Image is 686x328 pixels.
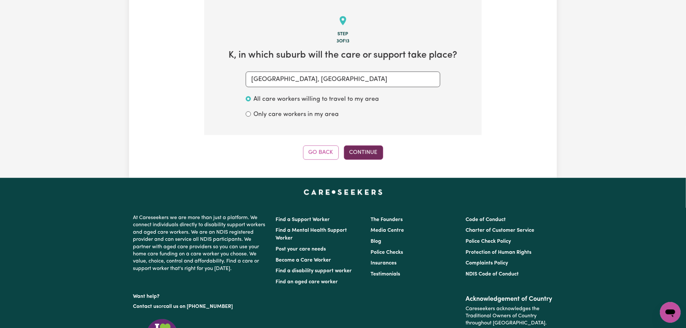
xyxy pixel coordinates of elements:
[215,50,471,61] h2: K , in which suburb will the care or support take place?
[276,228,347,241] a: Find a Mental Health Support Worker
[215,31,471,38] div: Step
[133,212,268,275] p: At Careseekers we are more than just a platform. We connect individuals directly to disability su...
[303,146,339,160] button: Go Back
[371,228,404,233] a: Media Centre
[466,217,506,222] a: Code of Conduct
[276,258,331,263] a: Become a Care Worker
[660,302,681,323] iframe: Button to launch messaging window
[466,295,553,303] h2: Acknowledgement of Country
[276,217,330,222] a: Find a Support Worker
[133,304,159,309] a: Contact us
[276,247,326,252] a: Post your care needs
[246,72,440,87] input: Enter a suburb or postcode
[371,250,403,255] a: Police Checks
[466,272,519,277] a: NDIS Code of Conduct
[344,146,383,160] button: Continue
[371,272,400,277] a: Testimonials
[215,38,471,45] div: 3 of 13
[254,95,379,104] label: All care workers willing to travel to my area
[133,290,268,300] p: Want help?
[371,217,403,222] a: The Founders
[276,279,338,285] a: Find an aged care worker
[466,250,532,255] a: Protection of Human Rights
[466,261,508,266] a: Complaints Policy
[371,261,396,266] a: Insurances
[163,304,233,309] a: call us on [PHONE_NUMBER]
[254,110,339,120] label: Only care workers in my area
[466,239,511,244] a: Police Check Policy
[371,239,381,244] a: Blog
[304,190,383,195] a: Careseekers home page
[276,268,352,274] a: Find a disability support worker
[466,228,535,233] a: Charter of Customer Service
[133,300,268,313] p: or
